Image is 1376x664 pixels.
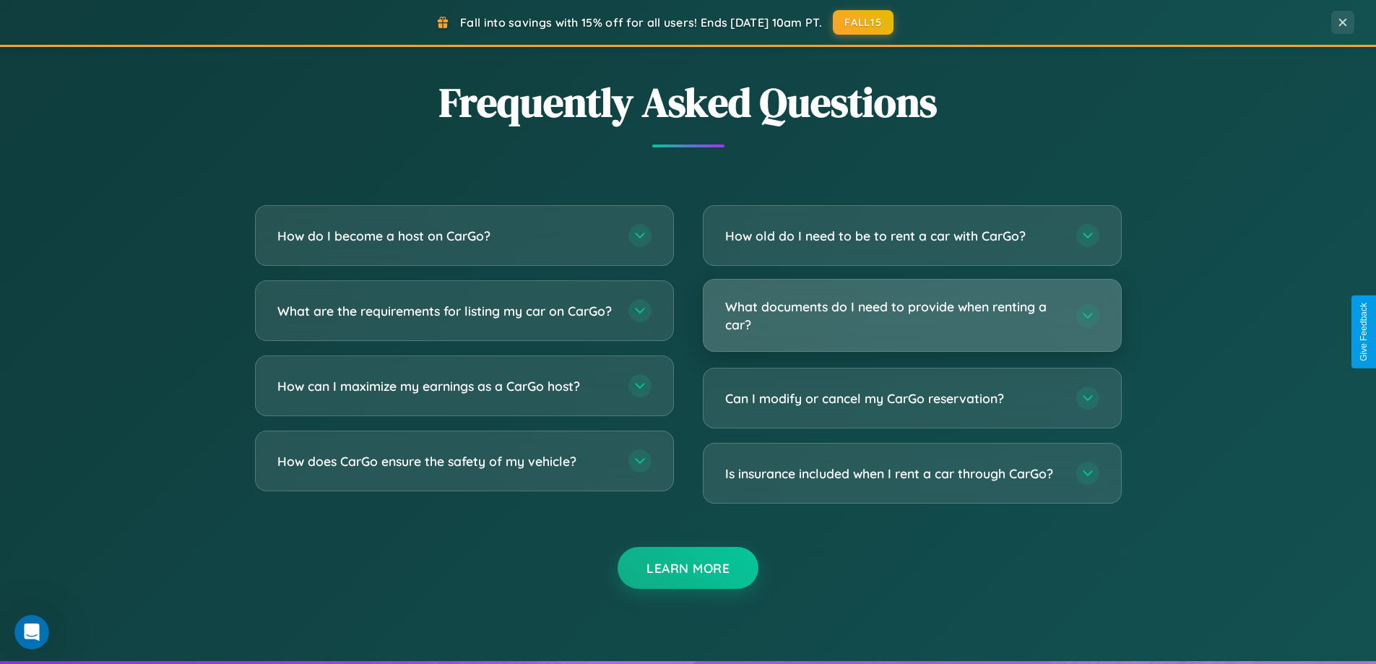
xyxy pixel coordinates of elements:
button: Learn More [618,547,758,589]
h3: What are the requirements for listing my car on CarGo? [277,302,614,320]
span: Fall into savings with 15% off for all users! Ends [DATE] 10am PT. [460,15,822,30]
h3: How does CarGo ensure the safety of my vehicle? [277,452,614,470]
div: Give Feedback [1359,303,1369,361]
button: FALL15 [833,10,893,35]
h3: How do I become a host on CarGo? [277,227,614,245]
iframe: Intercom live chat [14,615,49,650]
h3: How old do I need to be to rent a car with CarGo? [725,227,1062,245]
h3: Can I modify or cancel my CarGo reservation? [725,389,1062,408]
h3: What documents do I need to provide when renting a car? [725,298,1062,333]
h2: Frequently Asked Questions [255,74,1122,130]
h3: Is insurance included when I rent a car through CarGo? [725,465,1062,483]
h3: How can I maximize my earnings as a CarGo host? [277,377,614,395]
